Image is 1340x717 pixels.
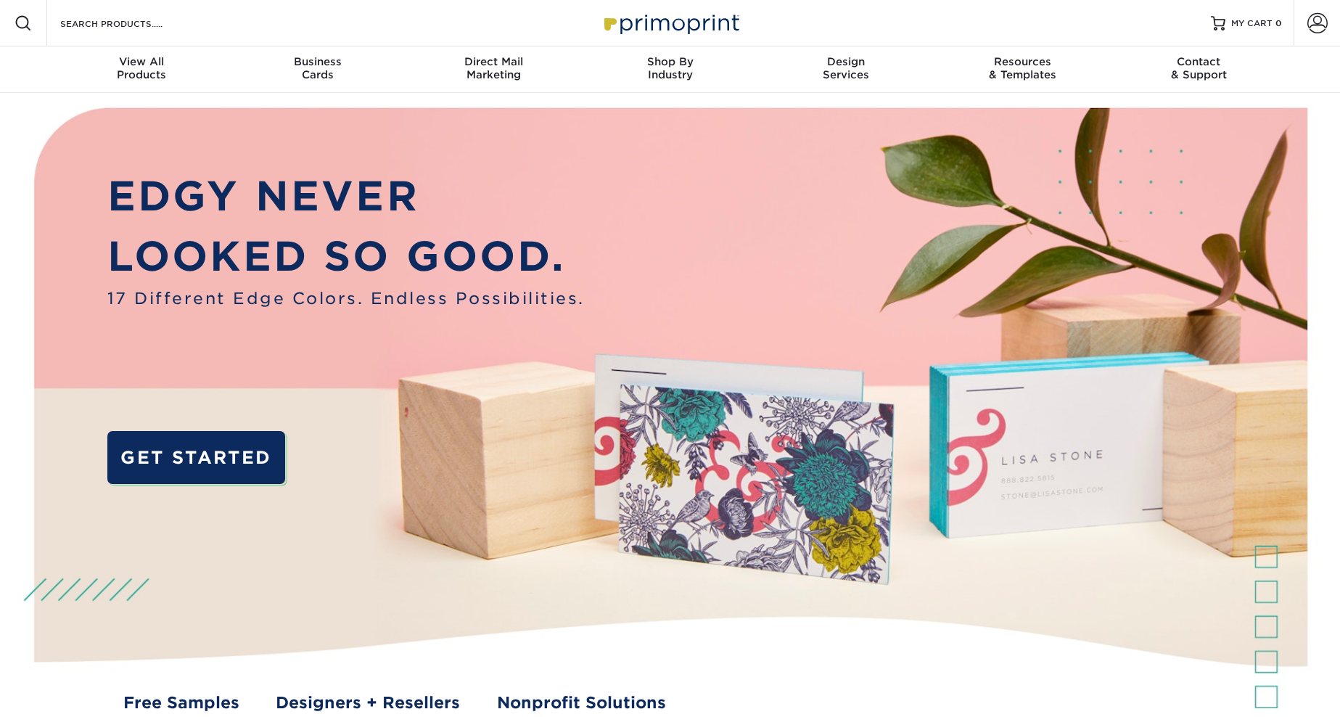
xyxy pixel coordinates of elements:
a: GET STARTED [107,431,285,484]
a: Shop ByIndustry [582,46,758,93]
div: Services [758,55,934,81]
div: Industry [582,55,758,81]
a: Resources& Templates [934,46,1111,93]
a: Free Samples [123,691,239,715]
a: Nonprofit Solutions [497,691,666,715]
p: EDGY NEVER [107,166,585,226]
input: SEARCH PRODUCTS..... [59,15,200,32]
a: DesignServices [758,46,934,93]
span: Contact [1111,55,1287,68]
a: View AllProducts [54,46,230,93]
span: MY CART [1231,17,1273,30]
div: Cards [229,55,406,81]
img: Primoprint [598,7,743,38]
span: Design [758,55,934,68]
div: & Support [1111,55,1287,81]
span: Shop By [582,55,758,68]
span: Direct Mail [406,55,582,68]
a: Designers + Resellers [276,691,460,715]
span: Resources [934,55,1111,68]
a: Contact& Support [1111,46,1287,93]
a: Direct MailMarketing [406,46,582,93]
span: View All [54,55,230,68]
span: Business [229,55,406,68]
div: Marketing [406,55,582,81]
span: 17 Different Edge Colors. Endless Possibilities. [107,287,585,311]
span: 0 [1275,18,1282,28]
p: LOOKED SO GOOD. [107,226,585,287]
div: Products [54,55,230,81]
div: & Templates [934,55,1111,81]
a: BusinessCards [229,46,406,93]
